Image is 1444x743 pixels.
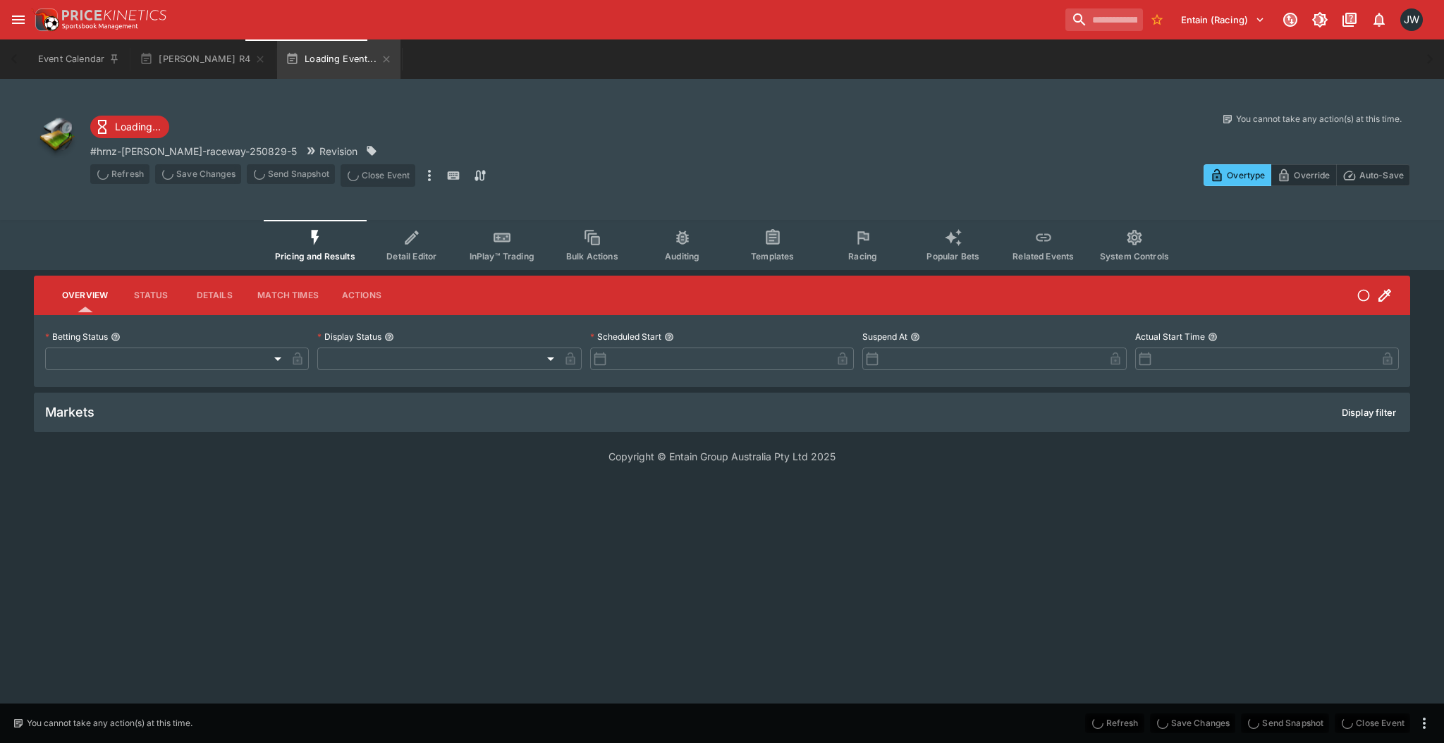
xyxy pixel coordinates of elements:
button: Details [183,278,246,312]
img: PriceKinetics [62,10,166,20]
p: You cannot take any action(s) at this time. [27,717,192,730]
button: No Bookmarks [1146,8,1168,31]
button: Overtype [1204,164,1271,186]
h5: Markets [45,404,94,420]
button: Scheduled Start [664,332,674,342]
button: Connected to PK [1278,7,1303,32]
div: Event type filters [264,220,1180,270]
span: Auditing [665,251,699,262]
button: Actual Start Time [1208,332,1218,342]
span: InPlay™ Trading [470,251,534,262]
button: [PERSON_NAME] R4 [131,39,274,79]
input: search [1065,8,1143,31]
span: Pricing and Results [275,251,355,262]
span: Detail Editor [386,251,436,262]
p: Loading... [115,119,161,134]
p: Auto-Save [1359,168,1404,183]
p: Betting Status [45,331,108,343]
button: Jayden Wyke [1396,4,1427,35]
p: Scheduled Start [590,331,661,343]
button: Auto-Save [1336,164,1410,186]
span: System Controls [1100,251,1169,262]
span: Popular Bets [926,251,979,262]
button: Toggle light/dark mode [1307,7,1333,32]
button: Event Calendar [30,39,128,79]
button: open drawer [6,7,31,32]
button: Loading Event... [277,39,400,79]
p: Override [1294,168,1330,183]
div: Start From [1204,164,1410,186]
span: Related Events [1012,251,1074,262]
button: Betting Status [111,332,121,342]
button: Override [1271,164,1336,186]
p: Copy To Clipboard [90,144,297,159]
button: Notifications [1366,7,1392,32]
p: Actual Start Time [1135,331,1205,343]
button: Overview [51,278,119,312]
span: Racing [848,251,877,262]
img: PriceKinetics Logo [31,6,59,34]
span: Templates [751,251,794,262]
button: Display filter [1333,401,1405,424]
p: Suspend At [862,331,907,343]
button: Suspend At [910,332,920,342]
p: Display Status [317,331,381,343]
button: Documentation [1337,7,1362,32]
button: more [1416,715,1433,732]
span: Bulk Actions [566,251,618,262]
div: Jayden Wyke [1400,8,1423,31]
p: You cannot take any action(s) at this time. [1236,113,1402,125]
button: Match Times [246,278,330,312]
button: more [421,164,438,187]
button: Select Tenant [1173,8,1273,31]
button: Actions [330,278,393,312]
p: Overtype [1227,168,1265,183]
button: Status [119,278,183,312]
button: Display Status [384,332,394,342]
img: Sportsbook Management [62,23,138,30]
p: Revision [319,144,357,159]
img: other.png [34,113,79,158]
